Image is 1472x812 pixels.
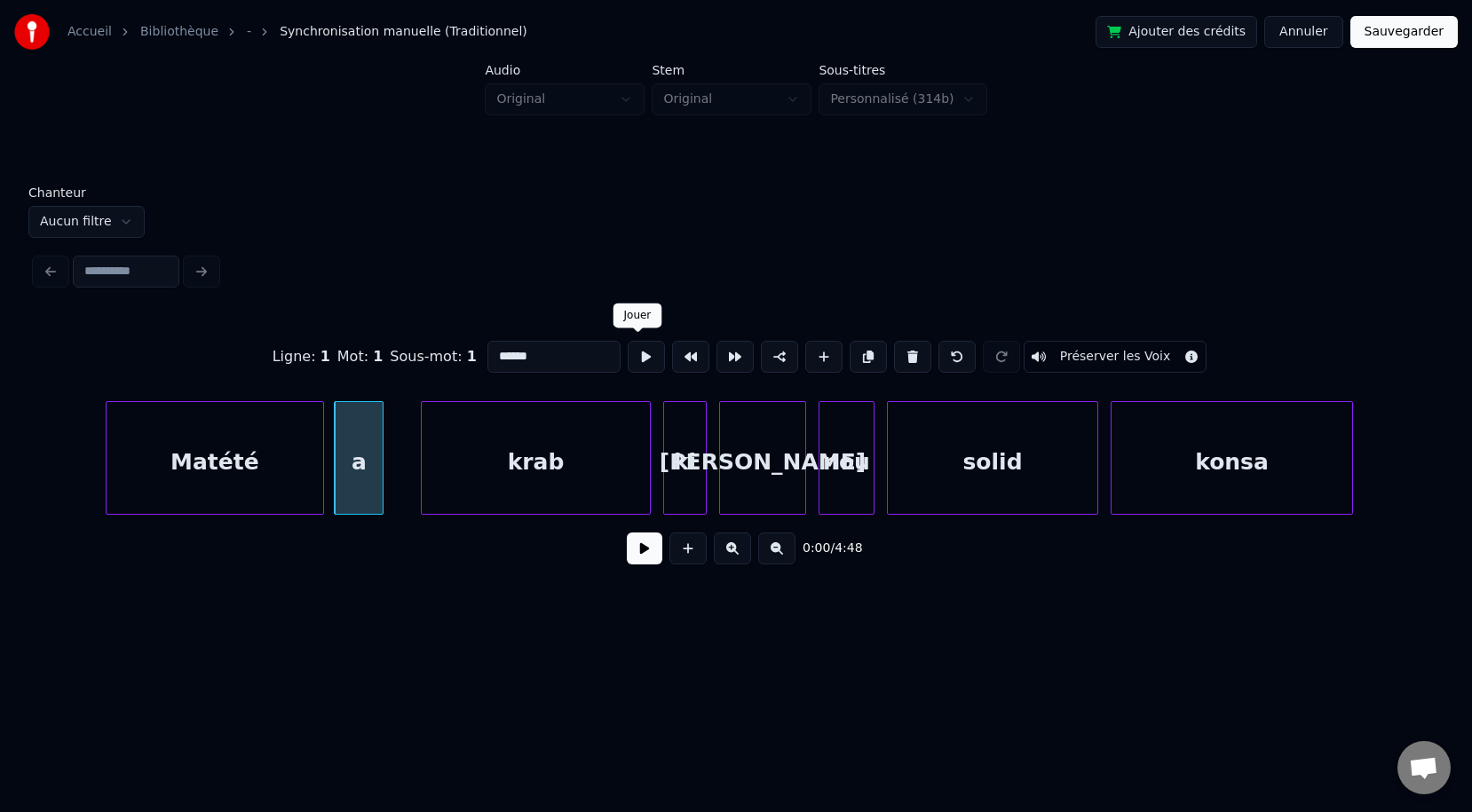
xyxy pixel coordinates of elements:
div: Sous-mot : [390,346,476,367]
nav: breadcrumb [67,23,527,41]
a: - [247,23,251,41]
label: Audio [485,64,645,76]
div: Mot : [337,346,384,367]
a: Ouvrir le chat [1397,741,1451,794]
img: youka [14,14,50,50]
div: Jouer [624,309,652,323]
span: 1 [467,348,477,365]
span: 4:48 [835,540,862,557]
a: Accueil [67,23,112,41]
span: 1 [373,348,383,365]
div: Ligne : [273,346,330,367]
label: Stem [652,64,811,76]
div: / [803,540,845,557]
label: Chanteur [28,186,145,199]
label: Sous-titres [819,64,986,76]
span: 0:00 [803,540,830,557]
span: Synchronisation manuelle (Traditionnel) [280,23,527,41]
a: Bibliothèque [140,23,218,41]
button: Sauvegarder [1350,16,1458,48]
span: 1 [321,348,330,365]
button: Annuler [1264,16,1342,48]
button: Ajouter des crédits [1096,16,1257,48]
button: Toggle [1024,341,1207,373]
